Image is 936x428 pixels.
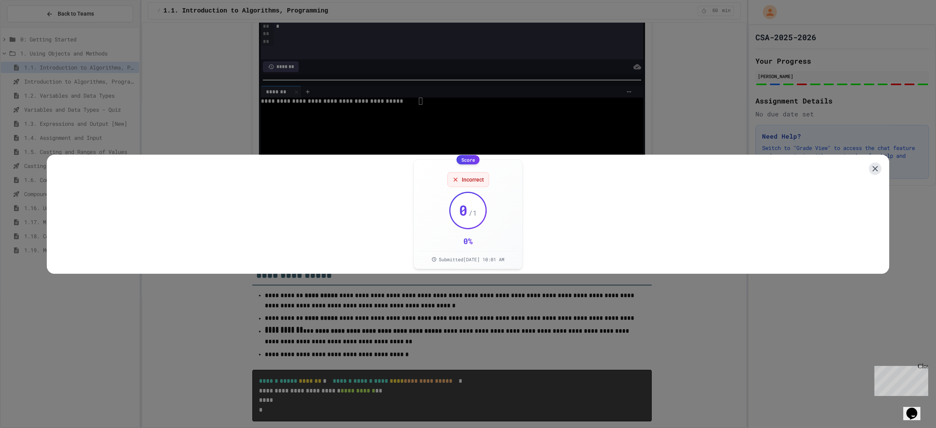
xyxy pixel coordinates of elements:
div: 0 % [463,235,473,246]
span: 0 [459,202,468,218]
span: / 1 [468,207,477,218]
div: Score [457,155,480,164]
span: Submitted [DATE] 10:01 AM [439,256,504,262]
iframe: chat widget [903,397,928,420]
div: Chat with us now!Close [3,3,54,50]
span: Incorrect [462,176,484,184]
iframe: chat widget [871,363,928,396]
